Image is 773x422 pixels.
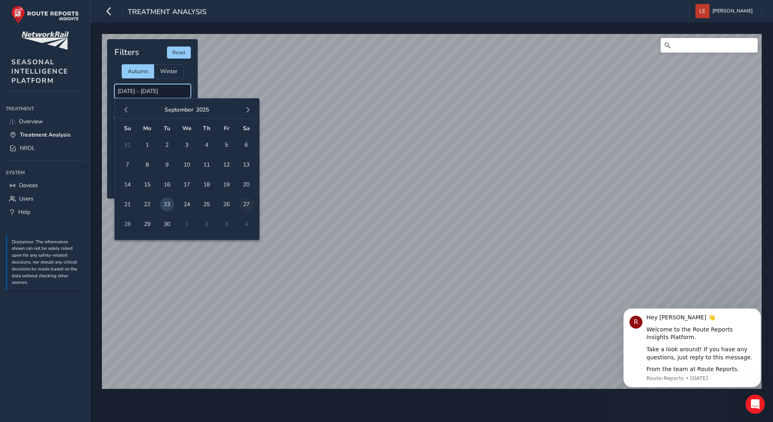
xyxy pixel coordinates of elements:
span: 28 [120,217,135,231]
a: NROL [6,141,84,155]
span: Autumn [128,68,148,75]
span: 1 [140,138,154,152]
span: 10 [180,158,194,172]
input: Search [661,38,758,53]
span: Su [124,124,131,132]
span: 9 [160,158,174,172]
span: 17 [180,177,194,192]
button: 2025 [196,106,209,114]
span: 3 [180,138,194,152]
a: Help [6,205,84,219]
span: 12 [220,158,234,172]
span: Treatment Analysis [128,7,207,18]
span: 11 [200,158,214,172]
span: 4 [200,138,214,152]
span: NROL [20,144,35,152]
iframe: Intercom live chat [746,395,765,414]
span: Sa [243,124,250,132]
div: Treatment [6,103,84,115]
span: 22 [140,197,154,211]
div: Winter [154,64,184,78]
div: Autumn [122,64,154,78]
span: Devices [19,181,38,189]
span: 29 [140,217,154,231]
span: 2 [160,138,174,152]
canvas: Map [102,34,762,389]
span: 25 [200,197,214,211]
span: Overview [19,118,43,125]
span: 7 [120,158,135,172]
span: 20 [239,177,253,192]
span: SEASONAL INTELLIGENCE PLATFORM [11,57,68,85]
span: 24 [180,197,194,211]
img: customer logo [21,32,69,50]
button: Reset [167,46,191,59]
p: Disclaimer: The information shown can not be solely relied upon for any safety-related decisions,... [12,239,80,287]
span: 21 [120,197,135,211]
span: 15 [140,177,154,192]
h4: Filters [114,47,139,57]
span: 16 [160,177,174,192]
div: System [6,167,84,179]
span: Mo [143,124,151,132]
span: 19 [220,177,234,192]
span: Th [203,124,210,132]
button: September [165,106,193,114]
a: Overview [6,115,84,128]
span: 27 [239,197,253,211]
span: 6 [239,138,253,152]
span: 26 [220,197,234,211]
img: rr logo [11,6,79,24]
span: [PERSON_NAME] [712,4,753,18]
span: Tu [164,124,170,132]
button: [PERSON_NAME] [695,4,756,18]
span: We [182,124,192,132]
span: 23 [160,197,174,211]
span: Winter [160,68,177,75]
span: 8 [140,158,154,172]
span: Users [19,195,34,203]
span: 30 [160,217,174,231]
a: Treatment Analysis [6,128,84,141]
span: Help [18,208,30,216]
span: 18 [200,177,214,192]
span: 14 [120,177,135,192]
span: Fr [224,124,229,132]
a: Devices [6,179,84,192]
iframe: Intercom notifications message [611,301,773,392]
span: 13 [239,158,253,172]
span: 5 [220,138,234,152]
span: Treatment Analysis [20,131,71,139]
img: diamond-layout [695,4,710,18]
a: Users [6,192,84,205]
